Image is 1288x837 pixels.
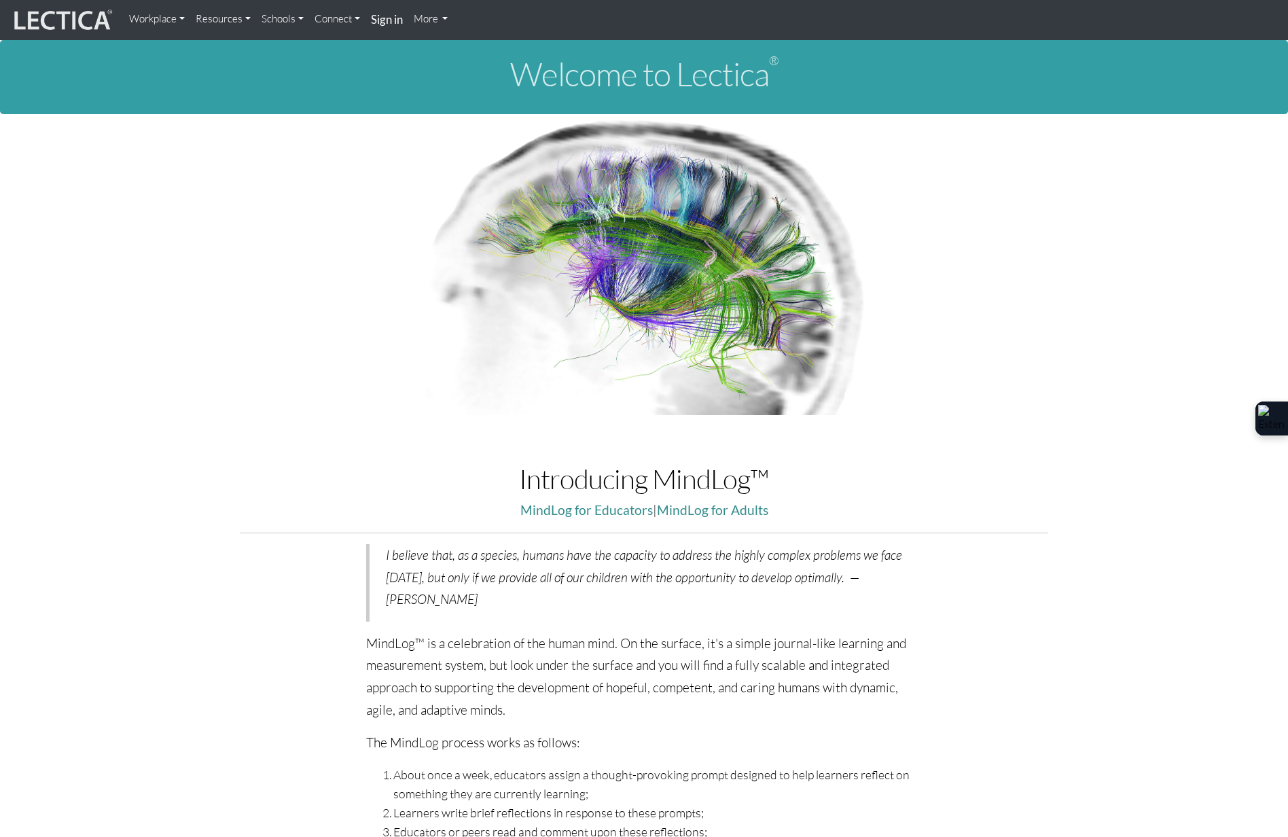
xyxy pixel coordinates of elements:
[240,464,1048,494] h1: Introducing MindLog™
[366,633,923,722] p: MindLog™ is a celebration of the human mind. On the surface, it's a simple journal-like learning ...
[309,5,365,33] a: Connect
[769,53,779,68] sup: ®
[366,732,923,754] p: The MindLog process works as follows:
[393,803,923,822] li: Learners write brief reflections in response to these prompts;
[393,765,923,803] li: About once a week, educators assign a thought-provoking prompt designed to help learners reflect ...
[371,12,403,26] strong: Sign in
[657,502,768,518] a: MindLog for Adults
[190,5,256,33] a: Resources
[520,502,653,518] a: MindLog for Educators
[386,544,906,611] p: I believe that, as a species, humans have the capacity to address the highly complex problems we ...
[124,5,190,33] a: Workplace
[1258,405,1285,432] img: Extension Icon
[240,499,1048,522] p: |
[256,5,309,33] a: Schools
[365,5,408,35] a: Sign in
[408,5,454,33] a: More
[11,7,113,33] img: lecticalive
[418,114,870,416] img: Human Connectome Project Image
[11,56,1277,92] h1: Welcome to Lectica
